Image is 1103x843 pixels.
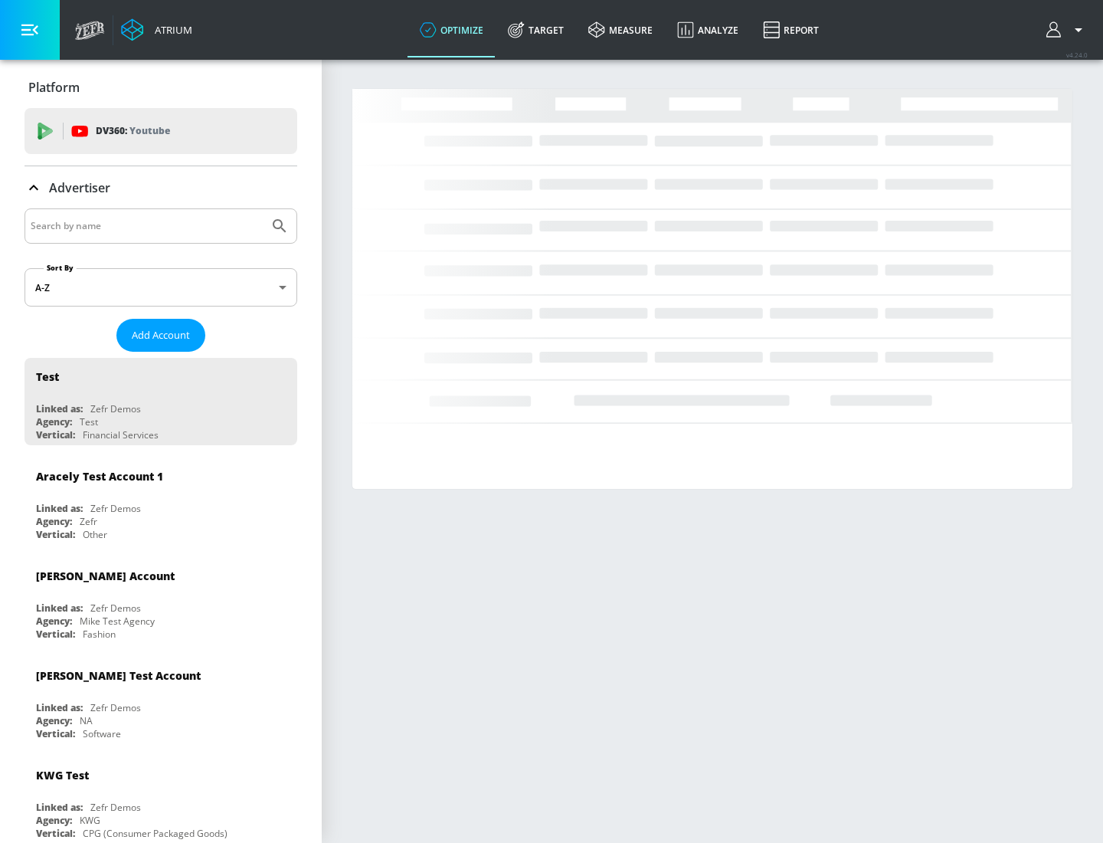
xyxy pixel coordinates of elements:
div: Aracely Test Account 1 [36,469,163,484]
div: Zefr Demos [90,602,141,615]
div: TestLinked as:Zefr DemosAgency:TestVertical:Financial Services [25,358,297,445]
div: Other [83,528,107,541]
div: Financial Services [83,428,159,441]
div: KWG [80,814,100,827]
p: DV360: [96,123,170,139]
div: [PERSON_NAME] AccountLinked as:Zefr DemosAgency:Mike Test AgencyVertical:Fashion [25,557,297,645]
div: KWG Test [36,768,89,782]
div: Linked as: [36,701,83,714]
div: Linked as: [36,801,83,814]
div: Test [36,369,59,384]
div: Atrium [149,23,192,37]
div: Fashion [83,628,116,641]
div: Zefr Demos [90,801,141,814]
div: [PERSON_NAME] Test AccountLinked as:Zefr DemosAgency:NAVertical:Software [25,657,297,744]
div: Zefr Demos [90,502,141,515]
div: Software [83,727,121,740]
div: NA [80,714,93,727]
a: Atrium [121,18,192,41]
div: [PERSON_NAME] Account [36,569,175,583]
div: Zefr [80,515,97,528]
div: Linked as: [36,402,83,415]
label: Sort By [44,263,77,273]
div: DV360: Youtube [25,108,297,154]
div: Agency: [36,515,72,528]
div: Linked as: [36,502,83,515]
div: A-Z [25,268,297,307]
input: Search by name [31,216,263,236]
span: v 4.24.0 [1066,51,1088,59]
div: Zefr Demos [90,701,141,714]
a: optimize [407,2,496,57]
div: Vertical: [36,528,75,541]
div: Aracely Test Account 1Linked as:Zefr DemosAgency:ZefrVertical:Other [25,458,297,545]
a: Analyze [665,2,751,57]
div: Agency: [36,415,72,428]
div: Agency: [36,615,72,628]
a: measure [576,2,665,57]
a: Target [496,2,576,57]
div: Vertical: [36,428,75,441]
a: Report [751,2,831,57]
div: Linked as: [36,602,83,615]
button: Add Account [116,319,205,352]
div: CPG (Consumer Packaged Goods) [83,827,227,840]
div: Platform [25,66,297,109]
p: Platform [28,79,80,96]
div: [PERSON_NAME] Test Account [36,668,201,683]
div: Agency: [36,714,72,727]
span: Add Account [132,326,190,344]
p: Advertiser [49,179,110,196]
div: Advertiser [25,166,297,209]
div: Vertical: [36,727,75,740]
p: Youtube [129,123,170,139]
div: Mike Test Agency [80,615,155,628]
div: Test [80,415,98,428]
div: Zefr Demos [90,402,141,415]
div: Agency: [36,814,72,827]
div: Vertical: [36,628,75,641]
div: Vertical: [36,827,75,840]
